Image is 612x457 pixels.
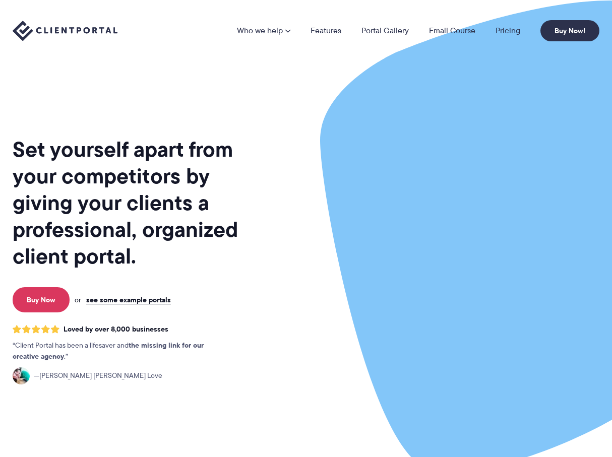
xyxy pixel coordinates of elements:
a: Pricing [496,27,520,35]
a: Who we help [237,27,290,35]
h1: Set yourself apart from your competitors by giving your clients a professional, organized client ... [13,136,248,270]
a: Email Course [429,27,475,35]
span: Loved by over 8,000 businesses [64,325,168,334]
a: see some example portals [86,295,171,304]
span: [PERSON_NAME] [PERSON_NAME] Love [34,370,162,381]
span: or [75,295,81,304]
a: Portal Gallery [361,27,409,35]
a: Buy Now [13,287,70,312]
a: Buy Now! [540,20,599,41]
strong: the missing link for our creative agency [13,340,204,362]
p: Client Portal has been a lifesaver and . [13,340,224,362]
a: Features [311,27,341,35]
